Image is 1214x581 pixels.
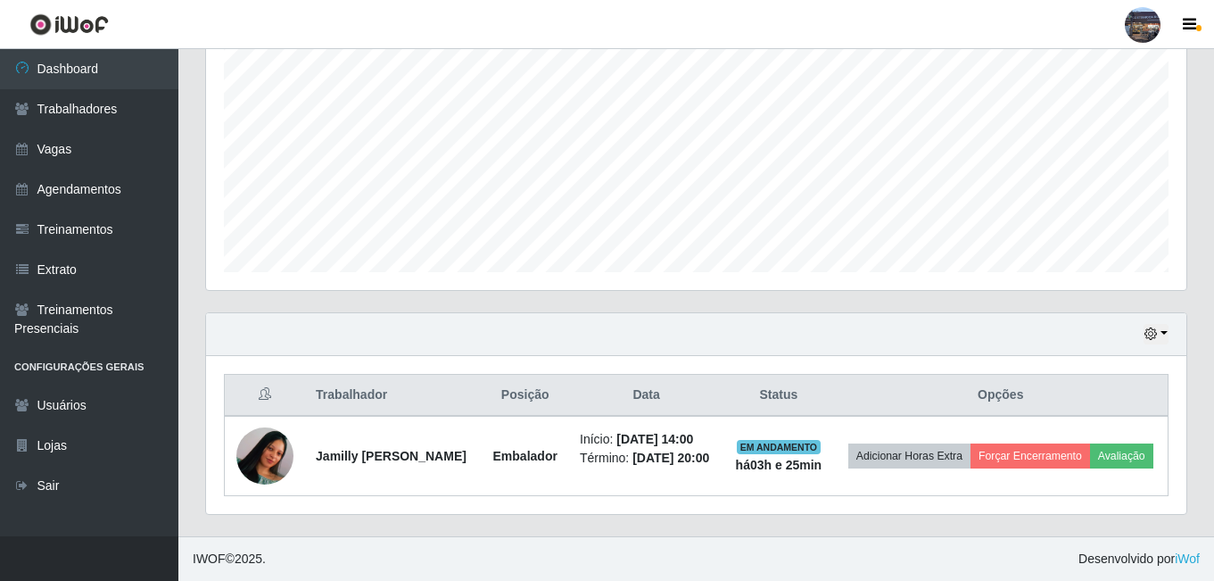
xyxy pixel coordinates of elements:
th: Data [569,375,723,417]
span: EM ANDAMENTO [737,440,822,454]
span: IWOF [193,552,226,566]
strong: há 03 h e 25 min [736,458,822,472]
th: Posição [481,375,569,417]
li: Término: [580,449,713,468]
img: 1699121577168.jpeg [236,393,293,519]
img: CoreUI Logo [29,13,109,36]
time: [DATE] 14:00 [616,432,693,446]
li: Início: [580,430,713,449]
span: Desenvolvido por [1078,550,1200,569]
th: Status [723,375,833,417]
button: Avaliação [1090,444,1153,469]
th: Trabalhador [305,375,481,417]
span: © 2025 . [193,550,266,569]
button: Adicionar Horas Extra [848,444,970,469]
a: iWof [1175,552,1200,566]
strong: Jamilly [PERSON_NAME] [316,449,467,463]
button: Forçar Encerramento [970,444,1090,469]
th: Opções [834,375,1169,417]
time: [DATE] 20:00 [632,451,709,465]
strong: Embalador [493,449,557,463]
